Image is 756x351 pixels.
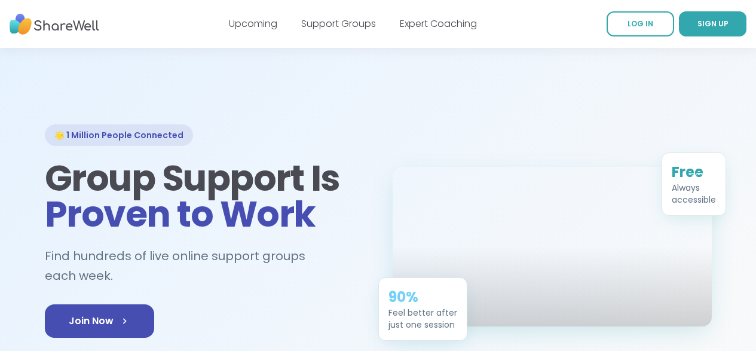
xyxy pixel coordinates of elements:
a: Upcoming [229,17,277,30]
a: Support Groups [301,17,376,30]
div: 90% [388,288,457,307]
div: 🌟 1 Million People Connected [45,124,193,146]
a: LOG IN [607,11,674,36]
a: Join Now [45,304,154,338]
div: Feel better after just one session [388,307,457,331]
img: ShareWell Nav Logo [10,8,99,41]
span: LOG IN [628,19,653,29]
span: Join Now [69,314,130,328]
a: Expert Coaching [400,17,477,30]
h1: Group Support Is [45,160,364,232]
span: SIGN UP [697,19,729,29]
div: Always accessible [672,182,716,206]
h2: Find hundreds of live online support groups each week. [45,246,364,285]
div: Free [672,163,716,182]
span: Proven to Work [45,189,316,239]
a: SIGN UP [679,11,746,36]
